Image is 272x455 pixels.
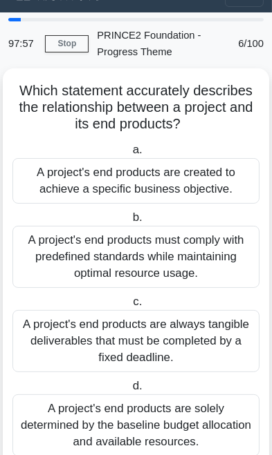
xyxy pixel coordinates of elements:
span: c. [133,295,142,308]
div: PRINCE2 Foundation - Progress Theme [89,21,226,66]
h5: Which statement accurately describes the relationship between a project and its end products? [11,82,261,133]
a: Stop [45,35,89,52]
div: A project's end products must comply with predefined standards while maintaining optimal resource... [12,226,260,288]
div: A project's end products are always tangible deliverables that must be completed by a fixed deadl... [12,310,260,372]
span: b. [133,211,143,224]
span: a. [133,143,143,156]
span: d. [133,379,143,392]
div: A project's end products are created to achieve a specific business objective. [12,158,260,204]
div: 6/100 [227,30,272,57]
